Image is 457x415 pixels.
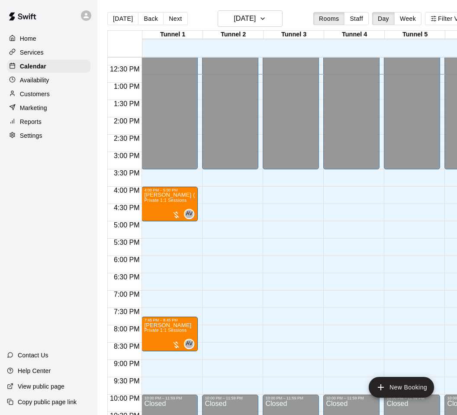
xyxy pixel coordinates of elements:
span: 7:30 PM [112,308,142,315]
p: Copy public page link [18,398,77,406]
a: Reports [7,115,90,128]
div: 10:00 PM – 11:59 PM [265,396,316,400]
div: 10:00 PM – 11:59 PM [205,396,256,400]
div: 10:00 PM – 11:59 PM [386,396,438,400]
span: 5:30 PM [112,239,142,246]
div: Aby Valdez [184,339,194,349]
div: Tunnel 2 [203,31,264,39]
span: 9:30 PM [112,377,142,385]
button: [DATE] [218,10,283,27]
button: Day [372,12,395,25]
button: Rooms [313,12,344,25]
div: Tunnel 5 [385,31,445,39]
p: Services [20,48,44,57]
a: Marketing [7,101,90,114]
p: Calendar [20,62,46,71]
span: 12:30 PM [108,65,142,73]
span: 1:00 PM [112,83,142,90]
p: Contact Us [18,351,48,360]
span: 8:00 PM [112,325,142,333]
button: add [369,377,434,398]
span: Private 1:1 Sessions [144,328,187,333]
span: 9:00 PM [112,360,142,367]
span: AV [186,210,193,218]
span: 3:30 PM [112,169,142,177]
div: 4:00 PM – 5:00 PM: Liam McKnight (2 of 3) [142,187,198,221]
button: Week [394,12,422,25]
span: AV [186,340,193,348]
button: [DATE] [107,12,138,25]
a: Home [7,32,90,45]
p: Availability [20,76,49,84]
a: Settings [7,129,90,142]
button: Next [163,12,187,25]
div: 7:45 PM – 8:45 PM: Avery Hess [142,317,198,351]
div: Aby Valdez [184,209,194,219]
p: View public page [18,382,64,391]
div: 7:45 PM – 8:45 PM [144,318,195,322]
span: 2:00 PM [112,117,142,125]
div: Tunnel 3 [264,31,324,39]
a: Availability [7,74,90,87]
div: Tunnel 4 [324,31,385,39]
span: 2:30 PM [112,135,142,142]
p: Help Center [18,366,51,375]
span: Private 1:1 Sessions [144,198,187,203]
span: 4:30 PM [112,204,142,211]
div: 4:00 PM – 5:00 PM [144,188,195,192]
span: Aby Valdez [187,339,194,349]
p: Reports [20,117,42,126]
p: Customers [20,90,50,98]
span: 6:30 PM [112,273,142,281]
span: 10:00 PM [108,395,142,402]
p: Marketing [20,104,47,112]
button: Staff [344,12,369,25]
p: Home [20,34,36,43]
a: Services [7,46,90,59]
span: 4:00 PM [112,187,142,194]
div: 10:00 PM – 11:59 PM [144,396,195,400]
span: 5:00 PM [112,221,142,229]
div: Tunnel 1 [142,31,203,39]
p: Settings [20,131,42,140]
a: Calendar [7,60,90,73]
div: 10:00 PM – 11:59 PM [326,396,377,400]
span: 1:30 PM [112,100,142,107]
span: 3:00 PM [112,152,142,159]
a: Customers [7,88,90,101]
h6: [DATE] [234,13,256,25]
span: Aby Valdez [187,209,194,219]
span: 8:30 PM [112,343,142,350]
span: 6:00 PM [112,256,142,263]
span: 7:00 PM [112,291,142,298]
button: Back [138,12,164,25]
